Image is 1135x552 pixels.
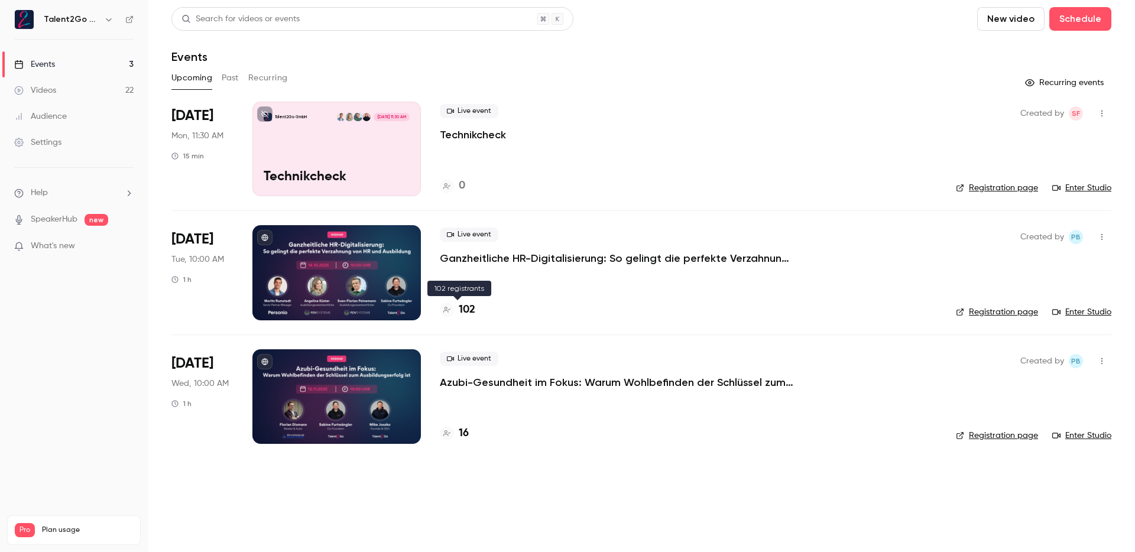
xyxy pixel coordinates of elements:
span: Live event [440,228,498,242]
h6: Talent2Go GmbH [44,14,99,25]
div: 1 h [171,399,192,408]
span: PB [1071,230,1081,244]
a: 102 [440,302,475,318]
h4: 102 [459,302,475,318]
span: Mon, 11:30 AM [171,130,223,142]
button: Schedule [1049,7,1111,31]
span: Tue, 10:00 AM [171,254,224,265]
div: Events [14,59,55,70]
a: Enter Studio [1052,182,1111,194]
img: Angelina Küster [345,113,354,121]
h4: 16 [459,426,469,441]
a: Azubi-Gesundheit im Fokus: Warum Wohlbefinden der Schlüssel zum Ausbildungserfolg ist 💚 [440,375,794,389]
span: PB [1071,354,1081,368]
a: Registration page [956,182,1038,194]
span: SF [1072,106,1080,121]
span: Help [31,187,48,199]
div: Oct 14 Tue, 10:00 AM (Europe/Berlin) [171,225,234,320]
a: Registration page [956,430,1038,441]
a: Registration page [956,306,1038,318]
span: Live event [440,352,498,366]
span: new [85,214,108,226]
a: Enter Studio [1052,306,1111,318]
h1: Events [171,50,207,64]
span: Created by [1020,354,1064,368]
div: Settings [14,137,61,148]
button: Recurring [248,69,288,87]
div: 15 min [171,151,204,161]
p: Talent2Go GmbH [275,114,307,120]
p: Technikcheck [264,170,410,185]
span: [DATE] 11:30 AM [374,113,409,121]
a: TechnikcheckTalent2Go GmbHSabine FurtwänglerSven-Florian PeinemannAngelina KüsterMoritz Rumstadt[... [252,102,421,196]
div: Audience [14,111,67,122]
a: Enter Studio [1052,430,1111,441]
button: New video [977,7,1045,31]
span: [DATE] [171,106,213,125]
span: Plan usage [42,525,133,535]
span: Live event [440,104,498,118]
div: Nov 12 Wed, 10:00 AM (Europe/Berlin) [171,349,234,444]
div: Videos [14,85,56,96]
a: 0 [440,178,465,194]
a: Technikcheck [440,128,506,142]
span: Wed, 10:00 AM [171,378,229,389]
img: Sabine Furtwängler [362,113,371,121]
span: Pascal Blot [1069,354,1083,368]
a: SpeakerHub [31,213,77,226]
button: Upcoming [171,69,212,87]
span: Pro [15,523,35,537]
img: Talent2Go GmbH [15,10,34,29]
img: Moritz Rumstadt [337,113,345,121]
button: Recurring events [1020,73,1111,92]
div: Oct 13 Mon, 11:30 AM (Europe/Berlin) [171,102,234,196]
span: Pascal Blot [1069,230,1083,244]
span: Sabine Furtwängler [1069,106,1083,121]
span: What's new [31,240,75,252]
span: Created by [1020,106,1064,121]
span: [DATE] [171,354,213,373]
div: Search for videos or events [181,13,300,25]
h4: 0 [459,178,465,194]
span: Created by [1020,230,1064,244]
img: Sven-Florian Peinemann [354,113,362,121]
a: 16 [440,426,469,441]
span: [DATE] [171,230,213,249]
button: Past [222,69,239,87]
a: Ganzheitliche HR-Digitalisierung: So gelingt die perfekte Verzahnung von HR und Ausbildung mit Pe... [440,251,794,265]
li: help-dropdown-opener [14,187,134,199]
div: 1 h [171,275,192,284]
